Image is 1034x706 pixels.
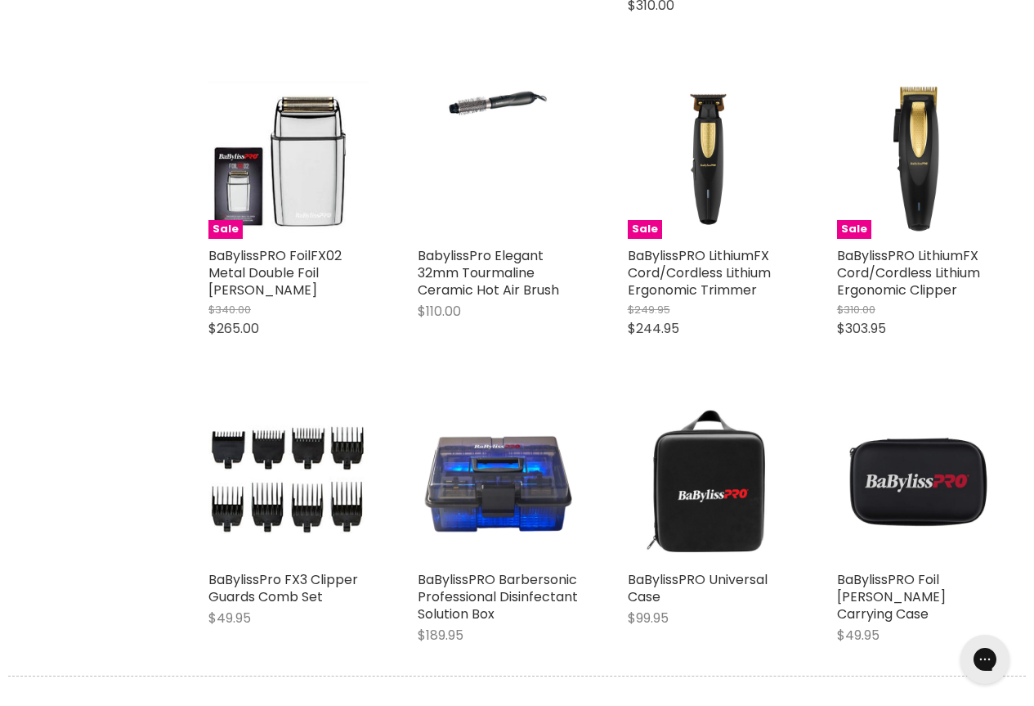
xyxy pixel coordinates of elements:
a: BabylissPro Elegant 32mm Tourmaline Ceramic Hot Air Brush [418,246,559,299]
img: BabylissPro Elegant 32mm Tourmaline Ceramic Hot Air Brush [445,79,552,239]
a: BaBylissPRO Foil [PERSON_NAME] Carrying Case [837,570,946,623]
a: BaBylissPro FX3 Clipper Guards Comb Set [208,570,358,606]
span: $49.95 [208,609,251,627]
span: $49.95 [837,626,880,645]
span: $249.95 [628,302,670,317]
img: BaBylissPRO LithiumFX Cord/Cordless Lithium Ergonomic Clipper [837,79,997,239]
span: $265.00 [208,319,259,338]
a: BaBylissPRO Barbersonic Professional Disinfectant Solution Box [418,570,578,623]
span: $189.95 [418,626,463,645]
a: BaBylissPRO LithiumFX Cord/Cordless Lithium Ergonomic Trimmer [628,246,771,299]
span: $99.95 [628,609,669,627]
span: Sale [628,220,662,239]
iframe: Gorgias live chat messenger [952,629,1018,690]
img: BaBylissPRO FoilFX02 Metal Double Foil Shaver [208,79,369,239]
span: Sale [208,220,243,239]
a: BaBylissPRO FoilFX02 Metal Double Foil [PERSON_NAME] [208,246,342,299]
img: BaBylissPRO Barbersonic Professional Disinfectant Solution Box [418,402,578,563]
img: BaBylissPRO Universal Case [628,402,788,563]
span: $244.95 [628,319,679,338]
a: BaBylissPRO LithiumFX Cord/Cordless Lithium Ergonomic TrimmerSale [628,79,788,239]
a: BabylissPro Elegant 32mm Tourmaline Ceramic Hot Air Brush [418,79,578,239]
span: $340.00 [208,302,251,317]
img: BaBylissPro FX3 Clipper Guards Comb Set [208,402,369,563]
span: $110.00 [418,302,461,321]
span: $310.00 [837,302,875,317]
span: Sale [837,220,871,239]
img: BaBylissPRO LithiumFX Cord/Cordless Lithium Ergonomic Trimmer [628,79,788,239]
span: $303.95 [837,319,886,338]
a: BaBylissPRO LithiumFX Cord/Cordless Lithium Ergonomic Clipper [837,246,980,299]
a: BaBylissPRO FoilFX02 Metal Double Foil ShaverSale [208,79,369,239]
img: BaBylissPRO Foil Shaver Carrying Case [837,402,997,563]
a: BaBylissPRO LithiumFX Cord/Cordless Lithium Ergonomic ClipperSale [837,79,997,239]
a: BaBylissPRO Universal Case [628,570,768,606]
